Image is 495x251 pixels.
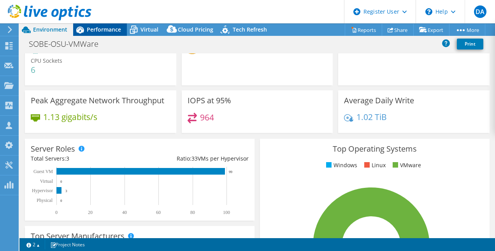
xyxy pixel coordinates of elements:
li: Windows [324,161,357,170]
span: 33 [191,155,198,162]
text: Virtual [40,179,53,184]
text: Physical [37,198,53,203]
span: CPU Sockets [31,57,62,64]
a: Project Notes [45,240,90,249]
div: Ratio: VMs per Hypervisor [140,154,249,163]
h4: 6 [31,65,62,74]
text: 0 [60,199,62,203]
text: 99 [229,170,233,174]
h4: 1.02 TiB [356,113,387,121]
span: Performance [87,26,121,33]
h3: Top Operating Systems [266,145,484,153]
h3: Average Daily Write [344,96,414,105]
text: 20 [88,210,93,215]
text: 80 [190,210,195,215]
h4: 1.13 gigabits/s [43,113,97,121]
text: 40 [122,210,127,215]
a: Reports [345,24,382,36]
text: Hypervisor [32,188,53,193]
a: 2 [21,240,45,249]
text: 3 [65,189,67,193]
svg: \n [425,8,432,15]
text: 60 [156,210,161,215]
h1: SOBE-OSU-VMWare [25,40,111,48]
h3: Peak Aggregate Network Throughput [31,96,164,105]
span: Cloud Pricing [178,26,213,33]
span: Environment [33,26,67,33]
text: 0 [55,210,58,215]
h3: IOPS at 95% [188,96,231,105]
div: Total Servers: [31,154,140,163]
h3: Server Roles [31,145,75,153]
li: VMware [391,161,421,170]
a: More [449,24,485,36]
span: Tech Refresh [233,26,267,33]
span: 3 [66,155,69,162]
span: Virtual [140,26,158,33]
li: Linux [362,161,386,170]
h3: Top Server Manufacturers [31,232,125,240]
a: Share [382,24,414,36]
text: Guest VM [33,169,53,174]
a: Export [413,24,449,36]
span: DA [474,5,486,18]
text: 0 [60,180,62,184]
h4: 964 [200,113,214,122]
a: Print [457,39,483,49]
text: 100 [223,210,230,215]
